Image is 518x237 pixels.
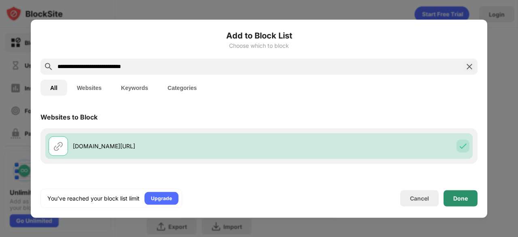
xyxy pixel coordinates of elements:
[67,79,111,96] button: Websites
[410,195,429,202] div: Cancel
[53,141,63,151] img: url.svg
[465,62,474,71] img: search-close
[111,79,158,96] button: Keywords
[40,79,67,96] button: All
[40,42,478,49] div: Choose which to block
[44,62,53,71] img: search.svg
[453,195,468,201] div: Done
[151,194,172,202] div: Upgrade
[40,29,478,41] h6: Add to Block List
[40,113,98,121] div: Websites to Block
[47,194,140,202] div: You’ve reached your block list limit
[73,142,259,150] div: [DOMAIN_NAME][URL]
[158,79,206,96] button: Categories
